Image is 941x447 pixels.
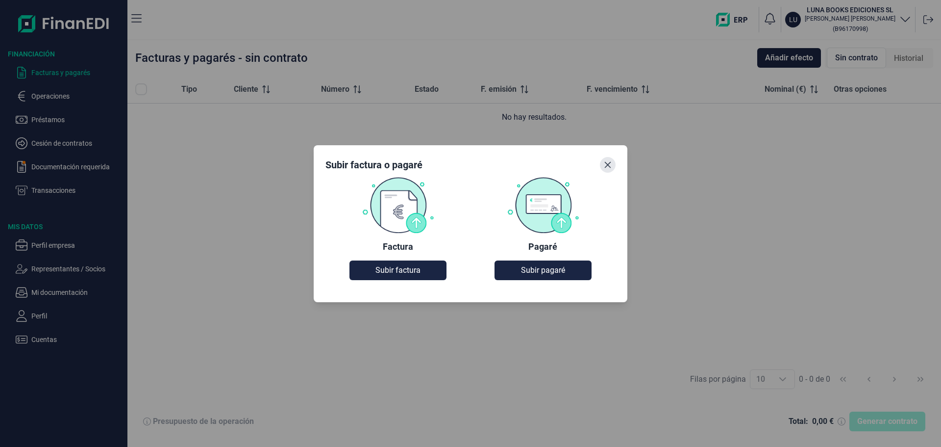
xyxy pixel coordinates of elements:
[325,158,422,172] div: Subir factura o pagaré
[521,264,565,276] span: Subir pagaré
[362,177,434,234] img: Factura
[495,261,591,280] button: Subir pagaré
[375,264,421,276] span: Subir factura
[600,157,616,173] button: Close
[507,177,579,234] img: Pagaré
[349,261,446,280] button: Subir factura
[383,241,413,253] div: Factura
[528,241,557,253] div: Pagaré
